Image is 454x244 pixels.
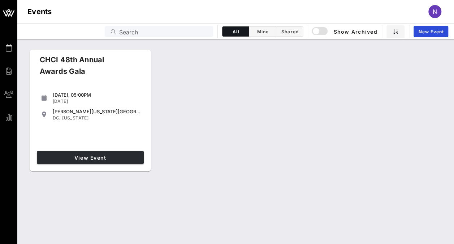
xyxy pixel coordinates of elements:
button: All [222,26,249,37]
h1: Events [27,6,52,17]
span: New Event [418,29,444,34]
span: Show Archived [313,27,377,36]
a: New Event [414,26,448,37]
span: All [227,29,245,34]
button: Show Archived [312,25,377,38]
a: View Event [37,151,144,164]
span: View Event [40,155,141,161]
div: CHCI 48th Annual Awards Gala [34,54,136,83]
div: [DATE], 05:00PM [53,92,141,98]
div: [PERSON_NAME][US_STATE][GEOGRAPHIC_DATA] [53,109,141,114]
button: Mine [249,26,276,37]
span: N [433,8,437,15]
button: Shared [276,26,303,37]
span: [US_STATE] [62,115,88,121]
span: DC, [53,115,61,121]
div: [DATE] [53,98,141,104]
div: N [428,5,441,18]
span: Shared [281,29,299,34]
span: Mine [254,29,272,34]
